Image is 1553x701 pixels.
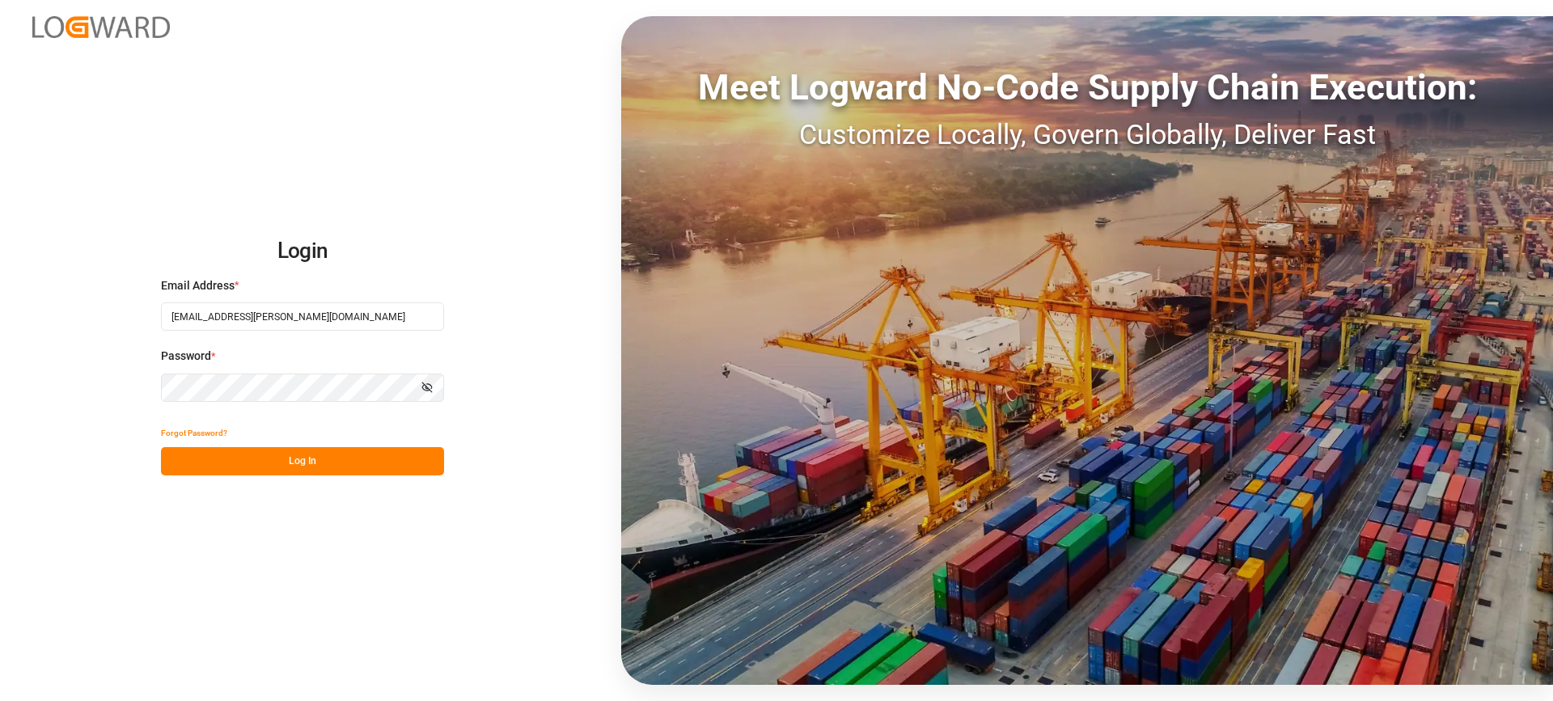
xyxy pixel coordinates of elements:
[161,226,444,277] h2: Login
[32,16,170,38] img: Logward_new_orange.png
[161,302,444,331] input: Enter your email
[161,277,235,294] span: Email Address
[161,348,211,365] span: Password
[161,419,227,447] button: Forgot Password?
[621,61,1553,114] div: Meet Logward No-Code Supply Chain Execution:
[621,114,1553,155] div: Customize Locally, Govern Globally, Deliver Fast
[161,447,444,475] button: Log In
